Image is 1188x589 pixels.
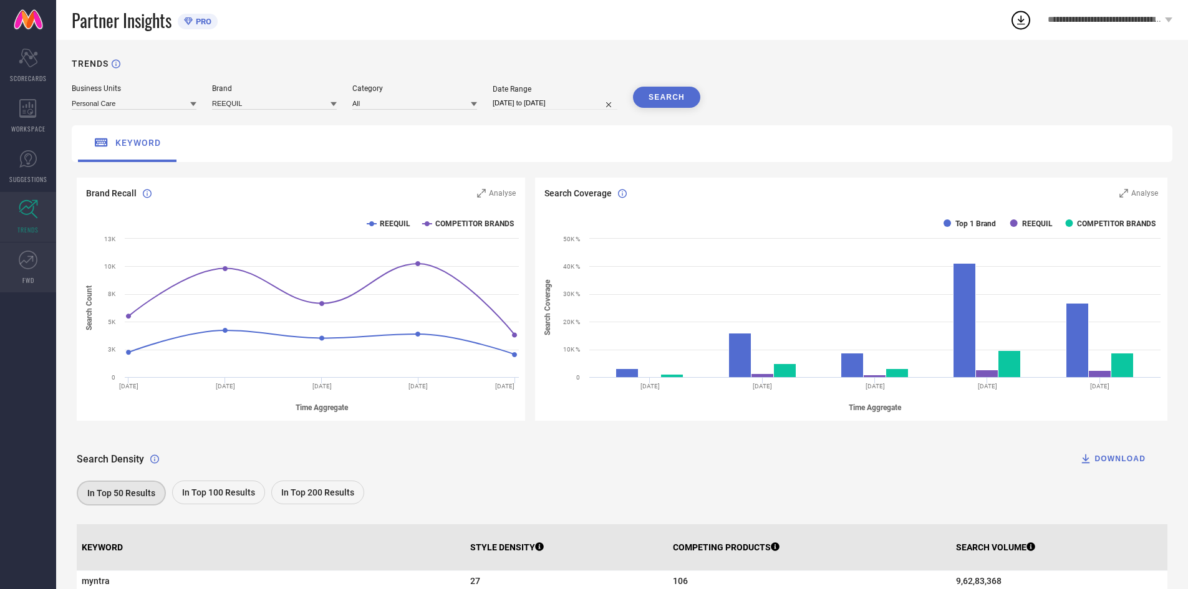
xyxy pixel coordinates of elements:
[22,275,34,285] span: FWD
[86,188,137,198] span: Brand Recall
[108,290,116,297] text: 8K
[866,383,885,390] text: [DATE]
[182,487,255,497] span: In Top 100 Results
[435,219,514,228] text: COMPETITOR BRANDS
[753,383,773,390] text: [DATE]
[108,346,116,353] text: 3K
[849,403,902,412] tspan: Time Aggregate
[955,219,996,228] text: Top 1 Brand
[77,453,144,465] span: Search Density
[640,383,660,390] text: [DATE]
[1091,383,1110,390] text: [DATE]
[10,74,47,83] span: SCORECARDS
[673,542,780,552] p: COMPETING PRODUCTS
[281,487,354,497] span: In Top 200 Results
[85,285,94,330] tspan: Search Count
[673,576,946,586] span: 106
[563,236,580,242] text: 50K %
[296,403,349,412] tspan: Time Aggregate
[495,383,514,390] text: [DATE]
[1131,189,1158,198] span: Analyse
[956,576,1162,586] span: 9,62,83,368
[1010,9,1032,31] div: Open download list
[87,488,155,498] span: In Top 50 Results
[108,318,116,325] text: 5K
[1079,453,1146,465] div: DOWNLOAD
[544,188,612,198] span: Search Coverage
[563,263,580,270] text: 40K %
[104,236,116,242] text: 13K
[477,189,486,198] svg: Zoom
[82,576,460,586] span: myntra
[470,576,663,586] span: 27
[563,290,580,297] text: 30K %
[11,124,46,133] span: WORKSPACE
[1022,219,1053,228] text: REEQUIL
[576,374,580,381] text: 0
[408,383,428,390] text: [DATE]
[72,59,109,69] h1: TRENDS
[956,542,1035,552] p: SEARCH VOLUME
[17,225,39,234] span: TRENDS
[1078,219,1156,228] text: COMPETITOR BRANDS
[115,138,161,148] span: keyword
[493,97,617,110] input: Select date range
[9,175,47,184] span: SUGGESTIONS
[1119,189,1128,198] svg: Zoom
[72,84,196,93] div: Business Units
[312,383,332,390] text: [DATE]
[112,374,115,381] text: 0
[212,84,337,93] div: Brand
[978,383,997,390] text: [DATE]
[1064,446,1161,471] button: DOWNLOAD
[470,542,544,552] p: STYLE DENSITY
[380,219,410,228] text: REEQUIL
[216,383,235,390] text: [DATE]
[104,263,116,270] text: 10K
[489,189,516,198] span: Analyse
[352,84,477,93] div: Category
[193,17,211,26] span: PRO
[633,87,700,108] button: SEARCH
[563,318,580,325] text: 20K %
[563,346,580,353] text: 10K %
[119,383,138,390] text: [DATE]
[72,7,171,33] span: Partner Insights
[77,524,465,571] th: KEYWORD
[493,85,617,93] div: Date Range
[543,280,552,336] tspan: Search Coverage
